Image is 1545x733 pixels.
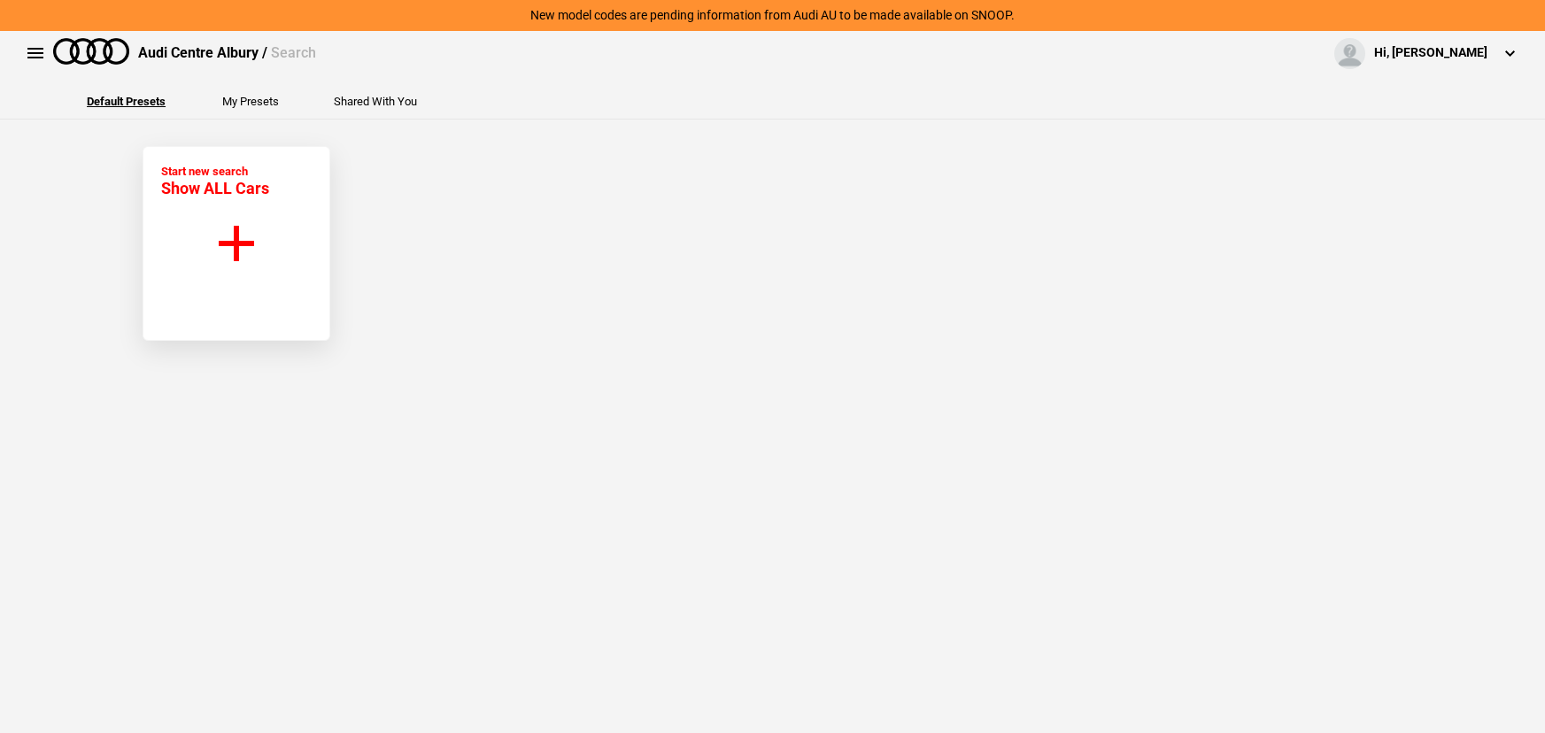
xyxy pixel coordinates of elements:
[161,165,269,197] div: Start new search
[334,96,417,107] button: Shared With You
[271,44,316,61] span: Search
[138,43,316,63] div: Audi Centre Albury /
[161,179,269,197] span: Show ALL Cars
[222,96,279,107] button: My Presets
[143,146,330,341] button: Start new search Show ALL Cars
[1374,44,1487,62] div: Hi, [PERSON_NAME]
[53,38,129,65] img: audi.png
[87,96,166,107] button: Default Presets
